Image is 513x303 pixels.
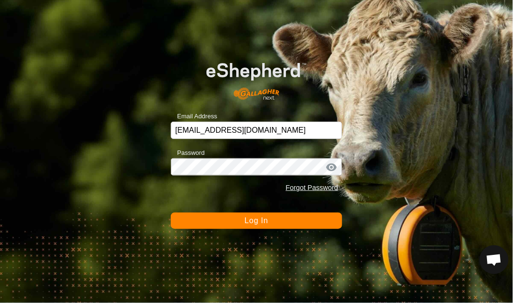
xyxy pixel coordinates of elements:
[188,49,325,107] img: E-shepherd Logo
[171,122,342,139] input: Email Address
[171,213,342,229] button: Log In
[171,112,217,121] label: Email Address
[286,184,338,191] a: Forgot Password
[480,245,509,274] div: Open chat
[244,216,268,225] span: Log In
[171,148,205,158] label: Password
